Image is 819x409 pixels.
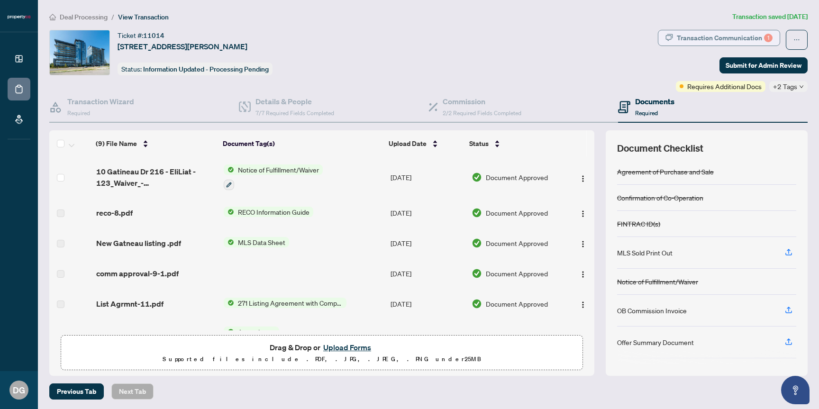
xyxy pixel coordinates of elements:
span: Deal Processing [60,13,108,21]
span: Document Approved [486,268,548,279]
span: New Gatneau listing .pdf [96,237,181,249]
button: Previous Tab [49,383,104,400]
h4: Details & People [255,96,334,107]
span: View Transaction [118,13,169,21]
button: Logo [575,296,591,311]
img: logo [8,14,30,20]
div: Status: [118,63,273,75]
span: Drag & Drop orUpload FormsSupported files include .PDF, .JPG, .JPEG, .PNG under25MB [61,336,582,371]
img: Document Status [472,299,482,309]
button: Logo [575,205,591,220]
span: (9) File Name [96,138,137,149]
span: Document Approved [486,208,548,218]
th: (9) File Name [92,130,219,157]
p: Supported files include .PDF, .JPG, .JPEG, .PNG under 25 MB [67,354,577,365]
div: Confirmation of Co-Operation [617,192,703,203]
td: [DATE] [387,228,468,258]
td: [DATE] [387,198,468,228]
div: Transaction Communication [677,30,773,45]
h4: Commission [443,96,521,107]
span: 271 Listing Agreement with Company Schedule A [234,298,346,308]
button: Logo [575,170,591,185]
article: Transaction saved [DATE] [732,11,808,22]
div: Notice of Fulfillment/Waiver [617,276,698,287]
button: Status IconNotice of Fulfillment/Waiver [224,164,323,190]
span: RECO Information Guide [234,207,313,217]
span: Amendment [234,327,279,337]
span: Document Approved [486,238,548,248]
img: Document Status [472,208,482,218]
span: Submit for Admin Review [726,58,801,73]
span: Requires Additional Docs [687,81,762,91]
button: Next Tab [111,383,154,400]
img: Logo [579,271,587,278]
span: Document Approved [486,299,548,309]
button: Open asap [781,376,810,404]
span: List Agrmnt-11.pdf [96,298,164,309]
span: reco-8.pdf [96,207,133,218]
span: Upload Date [389,138,427,149]
button: Logo [575,236,591,251]
button: Logo [575,266,591,281]
span: +2 Tags [773,81,797,92]
span: Information Updated - Processing Pending [143,65,269,73]
div: Ticket #: [118,30,164,41]
span: Document Checklist [617,142,703,155]
img: Status Icon [224,298,234,308]
td: [DATE] [387,157,468,198]
div: FINTRAC ID(s) [617,218,660,229]
td: [DATE] [387,258,468,289]
button: Status IconRECO Information Guide [224,207,313,217]
span: Status [469,138,489,149]
img: Document Status [472,268,482,279]
span: Required [67,109,90,117]
div: OB Commission Invoice [617,305,687,316]
span: 2/2 Required Fields Completed [443,109,521,117]
img: Document Status [472,238,482,248]
span: MLS Data Sheet [234,237,289,247]
img: Logo [579,301,587,309]
div: Agreement of Purchase and Sale [617,166,714,177]
th: Document Tag(s) [219,130,385,157]
button: Transaction Communication1 [658,30,780,46]
button: Submit for Admin Review [719,57,808,73]
img: IMG-N12350003_1.jpg [50,30,109,75]
span: 10 Gatineau Dr 216 - EliLiat - 123_Waiver_-_Agreement_of_Purchase_and_Sale__Buyer__A_-_PropTx-[PE... [96,166,216,189]
span: DG [13,383,25,397]
td: [DATE] [387,289,468,319]
button: Status IconAmendment [224,327,279,352]
span: 120_Amendment_to_Agreement_of_Purchase_and_Sale_-_A_-_PropTx-[PERSON_NAME] 1 1.pdf [96,328,216,351]
span: Drag & Drop or [270,341,374,354]
span: [STREET_ADDRESS][PERSON_NAME] [118,41,247,52]
h4: Documents [635,96,674,107]
div: 1 [764,34,773,42]
button: Status Icon271 Listing Agreement with Company Schedule A [224,298,346,308]
th: Status [465,130,564,157]
td: [DATE] [387,319,468,360]
li: / [111,11,114,22]
span: down [799,84,804,89]
div: Offer Summary Document [617,337,694,347]
img: Document Status [472,172,482,182]
button: Status IconMLS Data Sheet [224,237,289,247]
img: Status Icon [224,164,234,175]
span: home [49,14,56,20]
span: comm approval-9-1.pdf [96,268,179,279]
h4: Transaction Wizard [67,96,134,107]
span: 11014 [143,31,164,40]
div: MLS Sold Print Out [617,247,673,258]
img: Logo [579,210,587,218]
img: Logo [579,175,587,182]
img: Status Icon [224,237,234,247]
th: Upload Date [385,130,466,157]
button: Upload Forms [320,341,374,354]
span: Required [635,109,658,117]
img: Status Icon [224,207,234,217]
img: Status Icon [224,327,234,337]
span: 7/7 Required Fields Completed [255,109,334,117]
span: ellipsis [793,36,800,43]
span: Document Approved [486,172,548,182]
span: Previous Tab [57,384,96,399]
span: Notice of Fulfillment/Waiver [234,164,323,175]
img: Logo [579,240,587,248]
